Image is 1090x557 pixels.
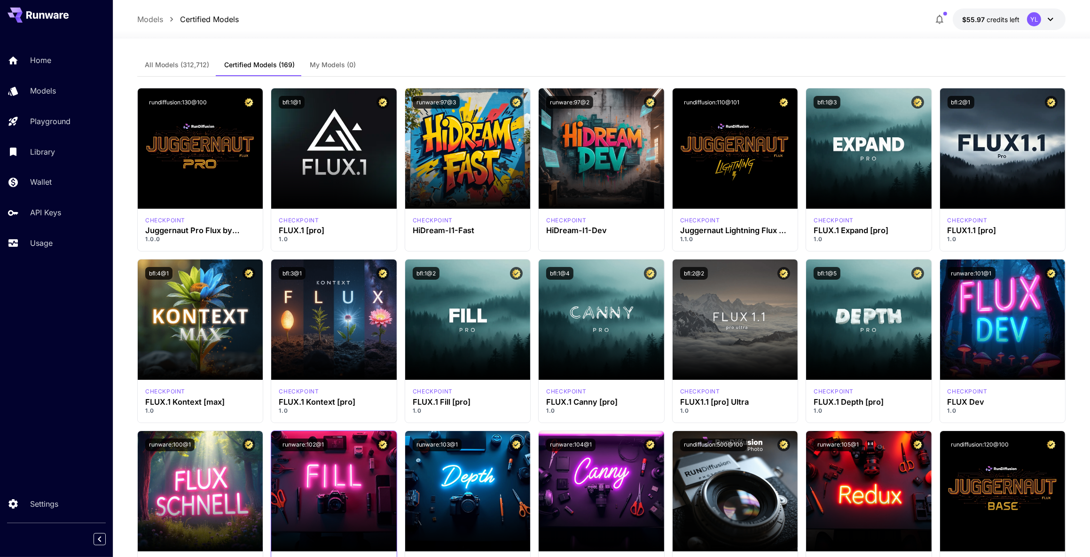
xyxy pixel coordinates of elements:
button: Certified Model – Vetted for best performance and includes a commercial license. [376,96,389,109]
div: FLUX.1 Expand [pro] [814,226,924,235]
button: Certified Model – Vetted for best performance and includes a commercial license. [510,267,523,280]
p: Usage [30,237,53,249]
button: rundiffusion:500@100 [680,439,747,451]
button: bfl:2@1 [948,96,974,109]
p: checkpoint [680,387,720,396]
div: $55.97483 [962,15,1019,24]
button: Certified Model – Vetted for best performance and includes a commercial license. [243,267,255,280]
p: 1.0 [948,235,1058,243]
button: Collapse sidebar [94,533,106,545]
p: 1.0 [279,407,389,415]
button: Certified Model – Vetted for best performance and includes a commercial license. [510,439,523,451]
button: Certified Model – Vetted for best performance and includes a commercial license. [1045,267,1058,280]
div: Collapse sidebar [101,531,113,548]
h3: FLUX.1 Canny [pro] [546,398,656,407]
p: API Keys [30,207,61,218]
span: credits left [987,16,1019,24]
div: FLUX.1 Kontext [pro] [279,387,319,396]
button: bfl:1@5 [814,267,840,280]
p: 1.0 [413,407,523,415]
p: 1.0 [814,407,924,415]
span: All Models (312,712) [145,61,209,69]
button: $55.97483YL [953,8,1066,30]
button: Certified Model – Vetted for best performance and includes a commercial license. [1045,96,1058,109]
div: FLUX.1 Kontext [max] [145,398,255,407]
p: checkpoint [948,387,988,396]
div: Juggernaut Pro Flux by RunDiffusion [145,226,255,235]
p: checkpoint [145,216,185,225]
h3: FLUX1.1 [pro] Ultra [680,398,790,407]
button: runware:100@1 [145,439,195,451]
h3: HiDream-I1-Fast [413,226,523,235]
p: checkpoint [546,387,586,396]
button: bfl:2@2 [680,267,708,280]
p: 1.0 [680,407,790,415]
button: runware:104@1 [546,439,596,451]
p: checkpoint [814,387,854,396]
p: checkpoint [145,387,185,396]
button: Certified Model – Vetted for best performance and includes a commercial license. [243,96,255,109]
p: Home [30,55,51,66]
div: FLUX.1 Depth [pro] [814,398,924,407]
p: checkpoint [948,216,988,225]
p: 1.0 [546,407,656,415]
button: Certified Model – Vetted for best performance and includes a commercial license. [644,96,657,109]
div: FLUX.1 D [680,216,720,225]
button: rundiffusion:110@101 [680,96,743,109]
p: checkpoint [413,216,453,225]
button: Certified Model – Vetted for best performance and includes a commercial license. [911,96,924,109]
p: 1.0 [814,235,924,243]
p: 1.0 [145,407,255,415]
button: Certified Model – Vetted for best performance and includes a commercial license. [777,439,790,451]
div: fluxpro [279,216,319,225]
button: runware:102@1 [279,439,328,451]
div: fluxpro [413,387,453,396]
h3: FLUX Dev [948,398,1058,407]
div: fluxpro [814,216,854,225]
button: Certified Model – Vetted for best performance and includes a commercial license. [243,439,255,451]
button: Certified Model – Vetted for best performance and includes a commercial license. [777,267,790,280]
a: Models [137,14,163,25]
p: 1.0 [948,407,1058,415]
p: 1.0.0 [145,235,255,243]
p: Wallet [30,176,52,188]
h3: FLUX.1 Fill [pro] [413,398,523,407]
div: fluxpro [814,387,854,396]
p: checkpoint [546,216,586,225]
span: My Models (0) [310,61,356,69]
div: FLUX.1 D [145,216,185,225]
button: bfl:1@4 [546,267,573,280]
button: Certified Model – Vetted for best performance and includes a commercial license. [911,267,924,280]
button: Certified Model – Vetted for best performance and includes a commercial license. [777,96,790,109]
nav: breadcrumb [137,14,239,25]
div: FLUX.1 Kontext [pro] [279,398,389,407]
div: FLUX.1 [pro] [279,226,389,235]
button: Certified Model – Vetted for best performance and includes a commercial license. [376,439,389,451]
button: bfl:1@1 [279,96,305,109]
p: checkpoint [814,216,854,225]
button: runware:97@2 [546,96,593,109]
button: bfl:4@1 [145,267,173,280]
p: 1.0 [279,235,389,243]
button: Certified Model – Vetted for best performance and includes a commercial license. [510,96,523,109]
button: Certified Model – Vetted for best performance and includes a commercial license. [644,267,657,280]
div: FLUX.1 D [948,387,988,396]
h3: FLUX1.1 [pro] [948,226,1058,235]
button: bfl:3@1 [279,267,306,280]
span: Certified Models (169) [224,61,295,69]
div: fluxpro [948,216,988,225]
a: Certified Models [180,14,239,25]
div: FLUX.1 Kontext [max] [145,387,185,396]
button: Certified Model – Vetted for best performance and includes a commercial license. [911,439,924,451]
button: rundiffusion:120@100 [948,439,1013,451]
button: rundiffusion:130@100 [145,96,211,109]
h3: Juggernaut Lightning Flux by RunDiffusion [680,226,790,235]
p: checkpoint [680,216,720,225]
